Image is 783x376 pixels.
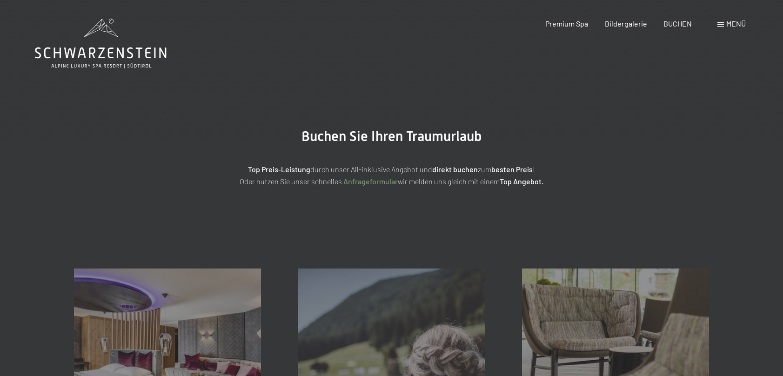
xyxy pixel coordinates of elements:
[545,19,588,28] a: Premium Spa
[726,19,746,28] span: Menü
[663,19,692,28] a: BUCHEN
[301,128,482,144] span: Buchen Sie Ihren Traumurlaub
[248,165,310,174] strong: Top Preis-Leistung
[491,165,533,174] strong: besten Preis
[500,177,543,186] strong: Top Angebot.
[343,177,398,186] a: Anfrageformular
[159,163,624,187] p: durch unser All-inklusive Angebot und zum ! Oder nutzen Sie unser schnelles wir melden uns gleich...
[432,165,478,174] strong: direkt buchen
[605,19,647,28] a: Bildergalerie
